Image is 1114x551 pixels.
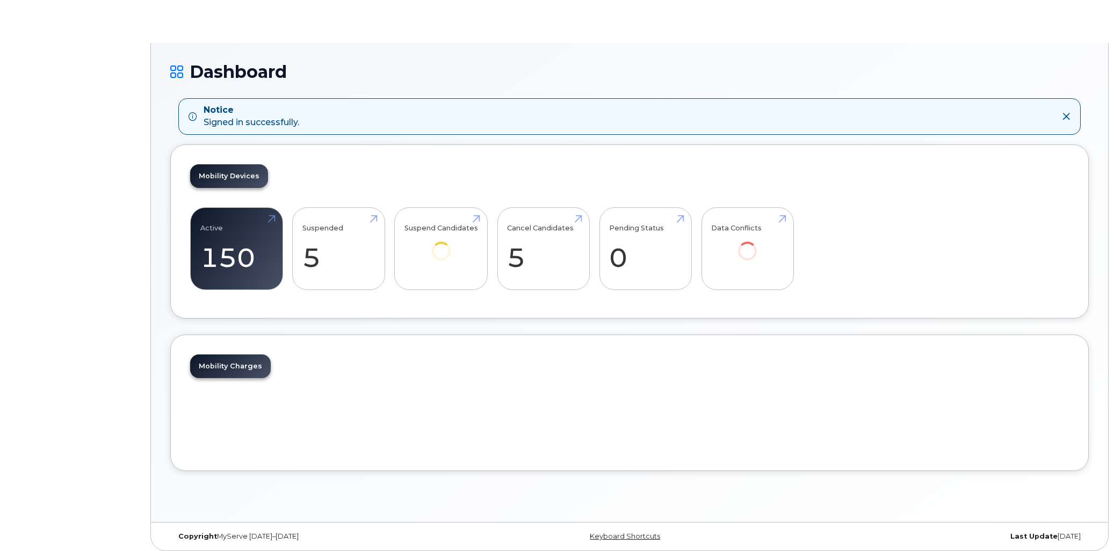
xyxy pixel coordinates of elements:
[404,213,478,275] a: Suspend Candidates
[1010,532,1058,540] strong: Last Update
[204,104,299,117] strong: Notice
[170,532,476,541] div: MyServe [DATE]–[DATE]
[783,532,1089,541] div: [DATE]
[609,213,682,284] a: Pending Status 0
[170,62,1089,81] h1: Dashboard
[178,532,217,540] strong: Copyright
[711,213,784,275] a: Data Conflicts
[190,354,271,378] a: Mobility Charges
[590,532,660,540] a: Keyboard Shortcuts
[204,104,299,129] div: Signed in successfully.
[190,164,268,188] a: Mobility Devices
[507,213,580,284] a: Cancel Candidates 5
[200,213,273,284] a: Active 150
[302,213,375,284] a: Suspended 5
